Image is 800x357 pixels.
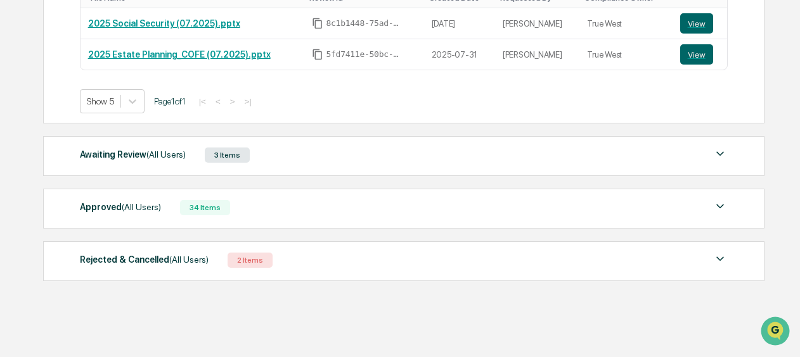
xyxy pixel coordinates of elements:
span: (All Users) [122,202,161,212]
span: Data Lookup [25,183,80,196]
span: (All Users) [169,254,209,265]
a: 2025 Social Security (07.2025).pptx [88,18,240,28]
div: 🖐️ [13,160,23,170]
a: Powered byPylon [89,213,153,223]
div: 3 Items [205,147,250,163]
td: True West [579,8,672,39]
a: 🔎Data Lookup [8,178,85,201]
div: 🗄️ [92,160,102,170]
a: View [680,44,719,65]
span: Copy Id [312,49,323,60]
a: 2025 Estate Planning_COFE (07.2025).pptx [88,49,271,59]
button: View [680,44,713,65]
div: We're available if you need us! [43,109,160,119]
span: (All Users) [146,149,186,160]
td: [PERSON_NAME] [495,8,579,39]
span: 8c1b1448-75ad-4f2e-8dce-ddab5f8396ec [326,18,402,28]
img: caret [713,251,728,266]
a: 🖐️Preclearance [8,154,87,177]
div: Awaiting Review [80,146,186,163]
button: >| [240,96,255,107]
button: View [680,13,713,34]
button: > [226,96,239,107]
button: Start new chat [216,100,231,115]
div: Rejected & Cancelled [80,251,209,268]
td: [PERSON_NAME] [495,39,579,70]
span: 5fd7411e-50bc-44b4-86ff-f9c3d0cc4174 [326,49,402,59]
td: 2025-07-31 [424,39,495,70]
div: 34 Items [180,200,230,215]
span: Attestations [105,159,157,172]
div: Approved [80,199,161,215]
iframe: Open customer support [759,315,794,349]
span: Preclearance [25,159,82,172]
div: 🔎 [13,184,23,194]
img: caret [713,146,728,161]
button: < [212,96,224,107]
div: 2 Items [228,253,273,268]
span: Pylon [126,214,153,223]
td: [DATE] [424,8,495,39]
div: Start new chat [43,96,208,109]
img: 1746055101610-c473b297-6a78-478c-a979-82029cc54cd1 [13,96,35,119]
td: True West [579,39,672,70]
p: How can we help? [13,26,231,46]
img: caret [713,199,728,214]
span: Copy Id [312,18,323,29]
span: Page 1 of 1 [154,96,186,106]
a: 🗄️Attestations [87,154,162,177]
a: View [680,13,719,34]
button: |< [195,96,210,107]
input: Clear [33,57,209,70]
